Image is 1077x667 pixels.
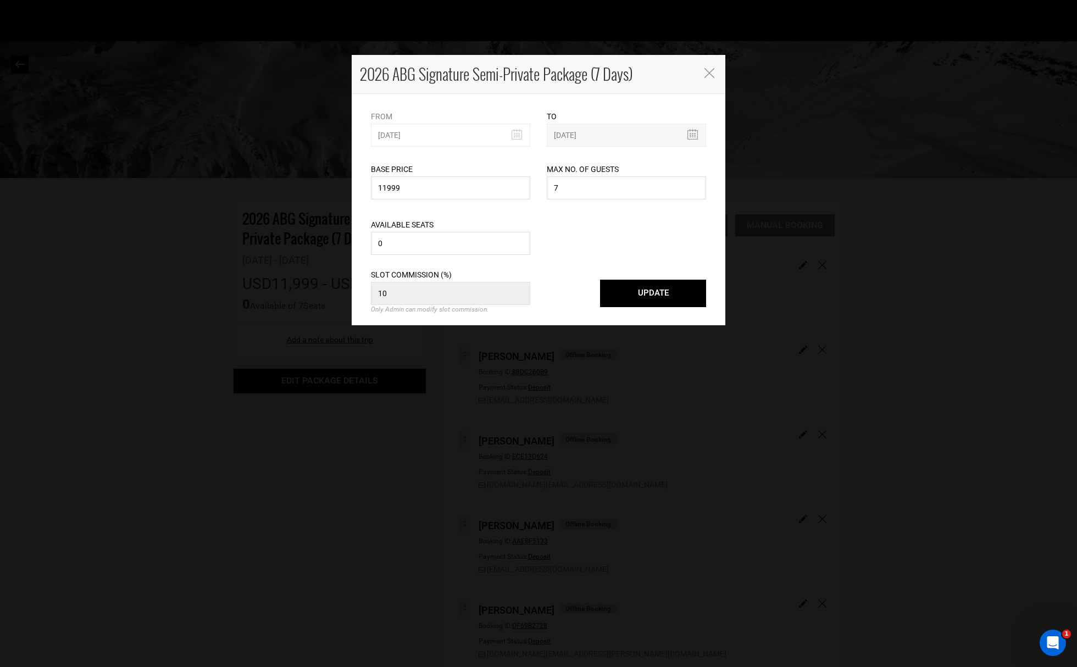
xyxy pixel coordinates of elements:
[360,63,692,85] h4: 2026 ABG Signature Semi-Private Package (7 Days)
[600,280,706,307] button: UPDATE
[547,111,557,122] label: To
[371,176,530,199] input: Price
[371,164,413,175] label: Base Price
[371,269,452,280] label: Slot Commission (%)
[1040,630,1066,656] iframe: Intercom live chat
[547,176,706,199] input: No. of guests
[371,219,434,230] label: Available Seats
[547,164,619,175] label: Max No. of Guests
[371,305,488,313] span: Only Admin can modify slot commission.
[371,232,530,255] input: Available Seats
[1062,630,1071,638] span: 1
[371,282,530,305] input: Slot Commission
